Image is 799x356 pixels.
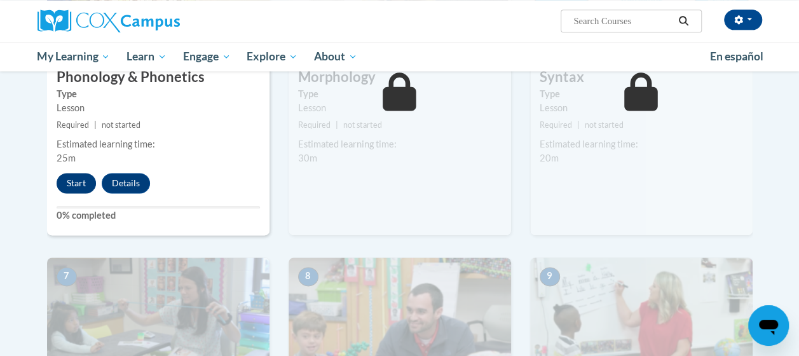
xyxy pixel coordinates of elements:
[540,101,743,115] div: Lesson
[289,67,511,87] h3: Morphology
[247,49,297,64] span: Explore
[47,67,270,87] h3: Phonology & Phonetics
[238,42,306,71] a: Explore
[298,267,318,286] span: 8
[298,137,502,151] div: Estimated learning time:
[710,50,763,63] span: En español
[94,120,97,130] span: |
[343,120,382,130] span: not started
[28,42,772,71] div: Main menu
[674,13,693,29] button: Search
[540,120,572,130] span: Required
[102,173,150,193] button: Details
[724,10,762,30] button: Account Settings
[314,49,357,64] span: About
[530,67,753,87] h3: Syntax
[585,120,624,130] span: not started
[572,13,674,29] input: Search Courses
[38,10,180,32] img: Cox Campus
[298,153,317,163] span: 30m
[57,153,76,163] span: 25m
[540,153,559,163] span: 20m
[540,267,560,286] span: 9
[57,173,96,193] button: Start
[298,87,502,101] label: Type
[57,267,77,286] span: 7
[298,120,331,130] span: Required
[38,10,266,32] a: Cox Campus
[702,43,772,70] a: En español
[57,137,260,151] div: Estimated learning time:
[118,42,175,71] a: Learn
[29,42,119,71] a: My Learning
[57,209,260,222] label: 0% completed
[540,87,743,101] label: Type
[183,49,231,64] span: Engage
[57,87,260,101] label: Type
[57,120,89,130] span: Required
[175,42,239,71] a: Engage
[540,137,743,151] div: Estimated learning time:
[748,305,789,346] iframe: Button to launch messaging window
[37,49,110,64] span: My Learning
[336,120,338,130] span: |
[102,120,140,130] span: not started
[57,101,260,115] div: Lesson
[577,120,580,130] span: |
[306,42,365,71] a: About
[298,101,502,115] div: Lesson
[126,49,167,64] span: Learn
